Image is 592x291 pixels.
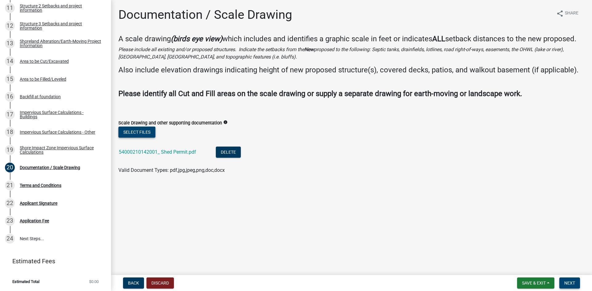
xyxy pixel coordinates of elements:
[20,22,101,30] div: Structure 3 Setbacks and project information
[118,66,585,75] h4: Also include elevation drawings indicating height of new proposed structure(s), covered decks, pa...
[118,167,225,173] span: Valid Document Types: pdf,jpg,jpeg,png,doc,docx
[559,277,580,289] button: Next
[216,150,241,156] wm-modal-confirm: Delete Document
[5,110,15,119] div: 17
[118,46,564,60] i: Please include all existing and/or proposed structures. Indicate the setbacks from the proposed t...
[5,234,15,244] div: 24
[20,110,101,119] div: Impervious Surface Calculations - Buildings
[20,130,95,134] div: Impervious Surface Calculations - Other
[118,34,585,43] h4: A scale drawing which includes and identifies a graphic scale in feet or indicates setback distan...
[118,7,292,22] h1: Documentation / Scale Drawing
[5,74,15,84] div: 15
[556,10,564,17] i: share
[20,165,80,170] div: Documentation / Scale Drawing
[5,38,15,48] div: 13
[119,149,196,155] a: 54000210142001_ Shed Permit.pdf
[20,95,61,99] div: Backfill at foundation
[118,127,155,138] button: Select files
[5,56,15,66] div: 14
[146,277,174,289] button: Discard
[5,198,15,208] div: 22
[20,201,57,205] div: Applicant Signature
[20,183,61,188] div: Terms and Conditions
[20,146,101,154] div: Shore Impact Zone Impervious Surface Calculations
[20,59,69,63] div: Area to be Cut/Excavated
[5,127,15,137] div: 18
[5,255,101,267] a: Estimated Fees
[5,21,15,31] div: 12
[223,120,228,124] i: info
[5,216,15,226] div: 23
[564,281,575,285] span: Next
[118,121,222,125] label: Scale Drawing and other supporting documentation
[12,280,39,284] span: Estimated Total
[20,219,49,223] div: Application Fee
[522,281,546,285] span: Save & Exit
[20,39,101,48] div: Shoreland Alteration/Earth-Moving Project Information
[5,3,15,13] div: 11
[551,7,583,19] button: shareShare
[171,34,222,43] strong: (birds eye view)
[128,281,139,285] span: Back
[89,280,99,284] span: $0.00
[123,277,144,289] button: Back
[20,77,66,81] div: Area to be Filled/Leveled
[432,34,445,43] strong: ALL
[304,46,314,52] strong: New
[118,89,522,98] strong: Please identify all Cut and Fill areas on the scale drawing or supply a separate drawing for eart...
[20,4,101,12] div: Structure 2 Setbacks and project information
[5,92,15,102] div: 16
[5,180,15,190] div: 21
[5,163,15,172] div: 20
[216,147,241,158] button: Delete
[5,145,15,155] div: 19
[565,10,578,17] span: Share
[517,277,554,289] button: Save & Exit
